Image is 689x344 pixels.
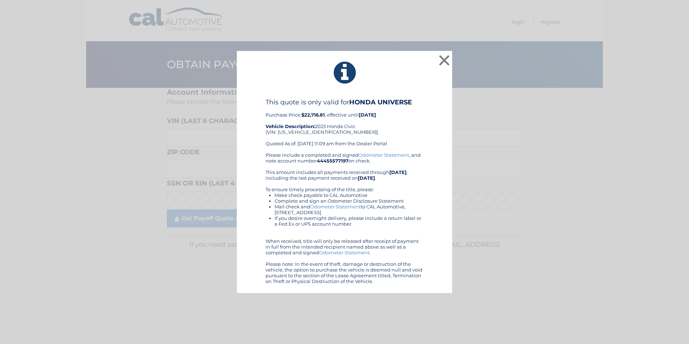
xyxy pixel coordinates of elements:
[317,158,348,164] b: 44455577197
[266,98,423,106] h4: This quote is only valid for
[319,250,370,255] a: Odometer Statement
[349,98,412,106] b: HONDA UNIVERSE
[266,152,423,284] div: Please include a completed and signed , and note account number on check. This amount includes al...
[266,123,315,129] strong: Vehicle Description:
[275,198,423,204] li: Complete and sign an Odometer Disclosure Statement
[301,112,325,118] b: $22,716.81
[389,169,407,175] b: [DATE]
[275,192,423,198] li: Make check payable to CAL Automotive
[275,204,423,215] li: Mail check and to CAL Automotive, [STREET_ADDRESS]
[275,215,423,227] li: If you desire overnight delivery, please include a return label or a Fed Ex or UPS account number.
[266,98,423,152] div: Purchase Price: , effective until 2023 Honda Civic (VIN: [US_VEHICLE_IDENTIFICATION_NUMBER]) Quot...
[358,152,409,158] a: Odometer Statement
[358,175,375,181] b: [DATE]
[359,112,376,118] b: [DATE]
[310,204,361,209] a: Odometer Statement
[437,53,451,67] button: ×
